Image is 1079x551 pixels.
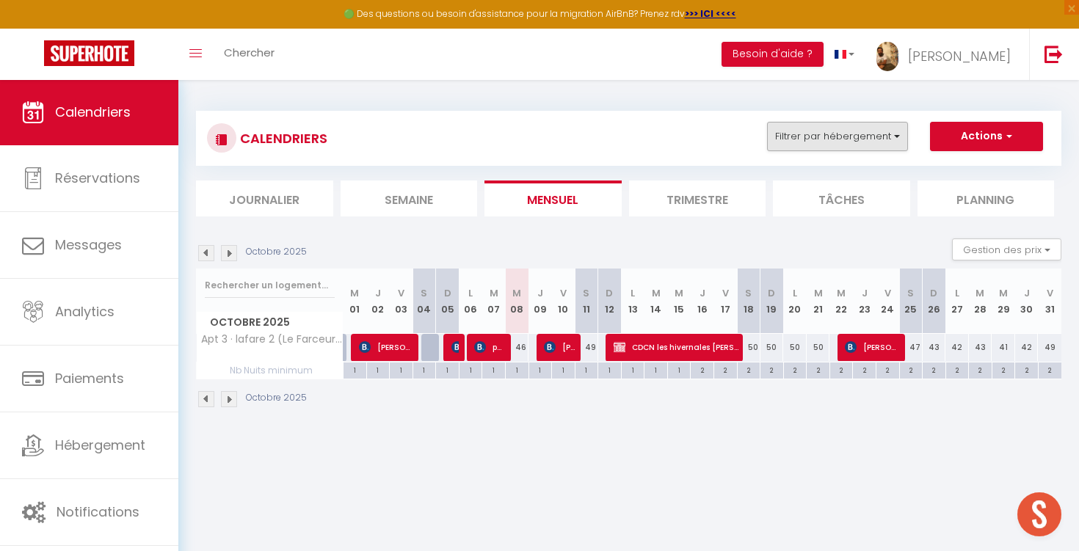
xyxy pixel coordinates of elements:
[722,42,824,67] button: Besoin d'aide ?
[436,362,459,376] div: 1
[55,369,124,387] span: Paiements
[537,286,543,300] abbr: J
[631,286,635,300] abbr: L
[196,180,333,216] li: Journalier
[224,45,275,60] span: Chercher
[930,286,937,300] abbr: D
[560,286,567,300] abbr: V
[44,40,134,66] img: Super Booking
[344,269,367,334] th: 01
[738,362,760,376] div: 2
[622,362,644,376] div: 1
[923,362,945,376] div: 2
[773,180,910,216] li: Tâches
[413,362,436,376] div: 1
[583,286,589,300] abbr: S
[814,286,823,300] abbr: M
[923,334,946,361] div: 43
[685,7,736,20] strong: >>> ICI <<<<
[575,269,598,334] th: 11
[367,362,390,376] div: 1
[614,333,739,361] span: CDCN les hivernales [PERSON_NAME] par délégation de [PERSON_NAME], Président
[205,272,335,299] input: Rechercher un logement...
[57,503,139,521] span: Notifications
[783,269,807,334] th: 20
[955,286,959,300] abbr: L
[1038,334,1061,361] div: 49
[1045,45,1063,63] img: logout
[862,286,868,300] abbr: J
[992,269,1015,334] th: 29
[923,269,946,334] th: 26
[876,42,898,71] img: ...
[528,269,552,334] th: 09
[700,286,705,300] abbr: J
[969,269,992,334] th: 28
[55,302,115,321] span: Analytics
[552,269,575,334] th: 10
[767,122,908,151] button: Filtrer par hébergement
[512,286,521,300] abbr: M
[876,269,899,334] th: 24
[474,333,506,361] span: po [PERSON_NAME]
[482,362,505,376] div: 1
[793,286,797,300] abbr: L
[737,269,760,334] th: 18
[714,269,738,334] th: 17
[853,269,876,334] th: 23
[390,269,413,334] th: 03
[451,333,459,361] span: [PERSON_NAME]
[760,362,783,376] div: 2
[390,362,413,376] div: 1
[945,334,969,361] div: 42
[482,269,506,334] th: 07
[598,362,621,376] div: 1
[213,29,286,80] a: Chercher
[969,334,992,361] div: 43
[1017,492,1061,536] div: Ouvrir le chat
[900,362,923,376] div: 2
[421,286,427,300] abbr: S
[783,334,807,361] div: 50
[691,362,713,376] div: 2
[459,362,482,376] div: 1
[1015,362,1038,376] div: 2
[1038,269,1061,334] th: 31
[760,334,784,361] div: 50
[899,269,923,334] th: 25
[829,269,853,334] th: 22
[436,269,459,334] th: 05
[876,362,899,376] div: 2
[529,362,552,376] div: 1
[784,362,807,376] div: 2
[908,47,1011,65] span: [PERSON_NAME]
[853,362,876,376] div: 2
[55,103,131,121] span: Calendriers
[344,362,366,376] div: 1
[575,362,598,376] div: 1
[992,334,1015,361] div: 41
[398,286,404,300] abbr: V
[930,122,1043,151] button: Actions
[55,169,140,187] span: Réservations
[807,269,830,334] th: 21
[945,269,969,334] th: 27
[629,180,766,216] li: Trimestre
[1039,362,1061,376] div: 2
[668,362,691,376] div: 1
[621,269,644,334] th: 13
[598,269,622,334] th: 12
[976,286,984,300] abbr: M
[246,245,307,259] p: Octobre 2025
[884,286,891,300] abbr: V
[737,334,760,361] div: 50
[413,269,436,334] th: 04
[246,391,307,405] p: Octobre 2025
[490,286,498,300] abbr: M
[484,180,622,216] li: Mensuel
[760,269,784,334] th: 19
[768,286,775,300] abbr: D
[341,180,478,216] li: Semaine
[644,269,668,334] th: 14
[197,312,343,333] span: Octobre 2025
